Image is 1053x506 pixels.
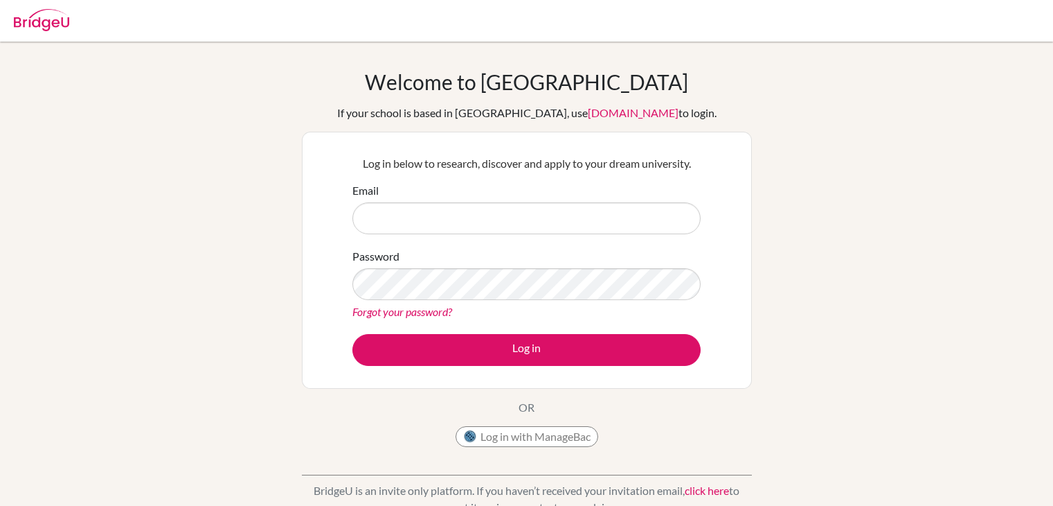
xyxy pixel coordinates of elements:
[337,105,717,121] div: If your school is based in [GEOGRAPHIC_DATA], use to login.
[519,399,534,416] p: OR
[352,248,399,265] label: Password
[588,106,678,119] a: [DOMAIN_NAME]
[456,426,598,447] button: Log in with ManageBac
[352,334,701,366] button: Log in
[365,69,688,94] h1: Welcome to [GEOGRAPHIC_DATA]
[352,305,452,318] a: Forgot your password?
[685,484,729,497] a: click here
[352,182,379,199] label: Email
[14,9,69,31] img: Bridge-U
[352,155,701,172] p: Log in below to research, discover and apply to your dream university.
